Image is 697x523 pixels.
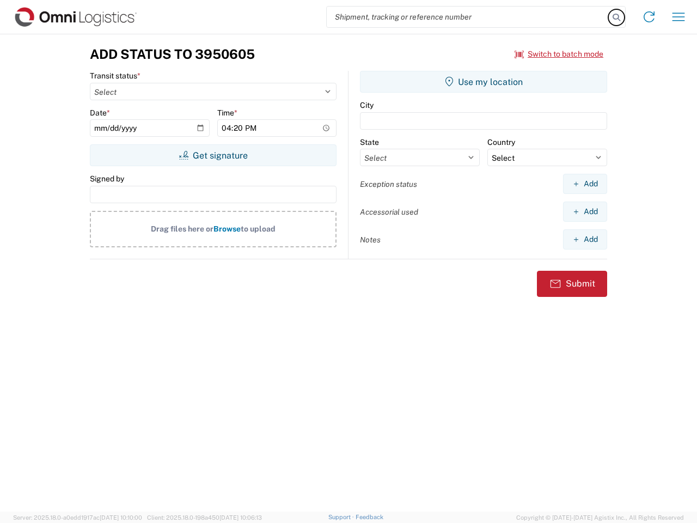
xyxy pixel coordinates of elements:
[360,71,607,93] button: Use my location
[328,514,356,520] a: Support
[213,224,241,233] span: Browse
[90,71,140,81] label: Transit status
[360,100,374,110] label: City
[515,45,603,63] button: Switch to batch mode
[487,137,515,147] label: Country
[360,235,381,245] label: Notes
[356,514,383,520] a: Feedback
[13,514,142,521] span: Server: 2025.18.0-a0edd1917ac
[360,137,379,147] label: State
[90,174,124,184] label: Signed by
[563,174,607,194] button: Add
[563,229,607,250] button: Add
[360,207,418,217] label: Accessorial used
[327,7,609,27] input: Shipment, tracking or reference number
[241,224,276,233] span: to upload
[90,108,110,118] label: Date
[90,46,255,62] h3: Add Status to 3950605
[219,514,262,521] span: [DATE] 10:06:13
[147,514,262,521] span: Client: 2025.18.0-198a450
[516,513,684,522] span: Copyright © [DATE]-[DATE] Agistix Inc., All Rights Reserved
[90,144,337,166] button: Get signature
[100,514,142,521] span: [DATE] 10:10:00
[151,224,213,233] span: Drag files here or
[360,179,417,189] label: Exception status
[217,108,237,118] label: Time
[563,202,607,222] button: Add
[537,271,607,297] button: Submit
